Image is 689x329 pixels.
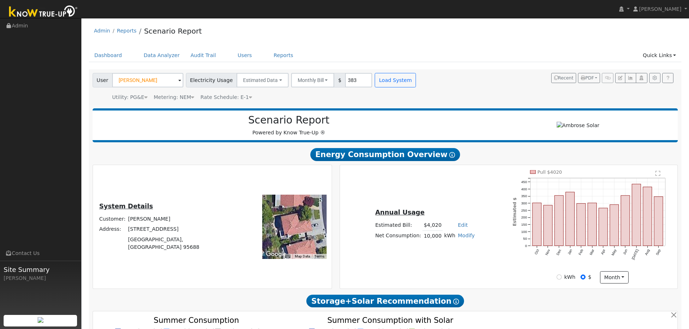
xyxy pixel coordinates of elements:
[268,49,299,62] a: Reports
[458,222,468,228] a: Edit
[306,295,464,308] span: Storage+Solar Recommendation
[127,214,228,224] td: [PERSON_NAME]
[636,73,647,83] button: Login As
[4,265,77,274] span: Site Summary
[581,75,594,81] span: PDF
[611,248,617,256] text: May
[291,73,335,87] button: Monthly Bill
[127,224,228,234] td: [STREET_ADDRESS]
[374,220,422,231] td: Estimated Bill:
[637,49,681,62] a: Quick Links
[375,209,424,216] u: Annual Usage
[144,27,202,35] a: Scenario Report
[566,192,574,246] rect: onclick=""
[453,299,459,304] i: Show Help
[662,73,673,83] a: Help Link
[94,28,110,34] a: Admin
[557,122,600,129] img: Ambrose Solar
[521,216,527,220] text: 200
[285,254,290,259] button: Keyboard shortcuts
[237,73,289,87] button: Estimated Data
[458,233,475,238] a: Modify
[112,73,183,87] input: Select a User
[100,114,478,126] h2: Scenario Report
[580,274,586,280] input: $
[99,203,153,210] u: System Details
[644,248,650,256] text: Aug
[38,317,43,323] img: retrieve
[534,248,540,255] text: Oct
[154,316,239,325] text: Summer Consumption
[599,208,608,246] rect: onclick=""
[449,152,455,158] i: Show Help
[521,194,527,198] text: 350
[655,248,662,256] text: Sep
[521,180,527,184] text: 450
[512,198,517,226] text: Estimated $
[521,201,527,205] text: 300
[4,274,77,282] div: [PERSON_NAME]
[521,208,527,212] text: 250
[615,73,625,83] button: Edit User
[557,274,562,280] input: kWh
[112,94,148,101] div: Utility: PG&E
[295,254,310,259] button: Map Data
[643,187,652,246] rect: onclick=""
[127,234,228,252] td: [GEOGRAPHIC_DATA], [GEOGRAPHIC_DATA] 95688
[310,148,460,161] span: Energy Consumption Overview
[577,204,586,246] rect: onclick=""
[589,248,595,256] text: Mar
[588,273,591,281] label: $
[551,73,577,83] button: Recent
[532,203,541,246] rect: onclick=""
[422,230,443,241] td: 10,000
[537,169,562,175] text: Pull $4020
[545,248,551,256] text: Nov
[93,73,112,87] span: User
[588,203,596,246] rect: onclick=""
[374,230,422,241] td: Net Consumption:
[556,248,562,256] text: Dec
[98,224,127,234] td: Address:
[555,195,563,246] rect: onclick=""
[631,248,639,260] text: [DATE]
[264,250,288,259] a: Open this area in Google Maps (opens a new window)
[5,4,81,20] img: Know True-Up
[96,114,482,137] div: Powered by Know True-Up ®
[327,316,454,325] text: Summer Consumption with Solar
[622,248,629,255] text: Jun
[523,237,527,241] text: 50
[600,248,607,255] text: Apr
[656,170,661,176] text: 
[154,94,194,101] div: Metering: NEM
[639,6,681,12] span: [PERSON_NAME]
[443,230,456,241] td: kWh
[200,94,252,100] span: Alias: None
[649,73,660,83] button: Settings
[525,244,527,248] text: 0
[521,230,527,234] text: 100
[625,73,636,83] button: Multi-Series Graph
[89,49,128,62] a: Dashboard
[98,214,127,224] td: Customer:
[334,73,345,87] span: $
[186,73,237,87] span: Electricity Usage
[632,184,641,246] rect: onclick=""
[521,187,527,191] text: 400
[578,248,584,256] text: Feb
[600,271,629,283] button: month
[422,220,443,231] td: $4,020
[232,49,258,62] a: Users
[621,195,630,246] rect: onclick=""
[564,273,575,281] label: kWh
[314,254,324,258] a: Terms (opens in new tab)
[264,250,288,259] img: Google
[185,49,221,62] a: Audit Trail
[117,28,136,34] a: Reports
[138,49,185,62] a: Data Analyzer
[578,73,600,83] button: PDF
[654,197,663,246] rect: onclick=""
[375,73,416,87] button: Load System
[610,205,619,246] rect: onclick=""
[544,205,552,246] rect: onclick=""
